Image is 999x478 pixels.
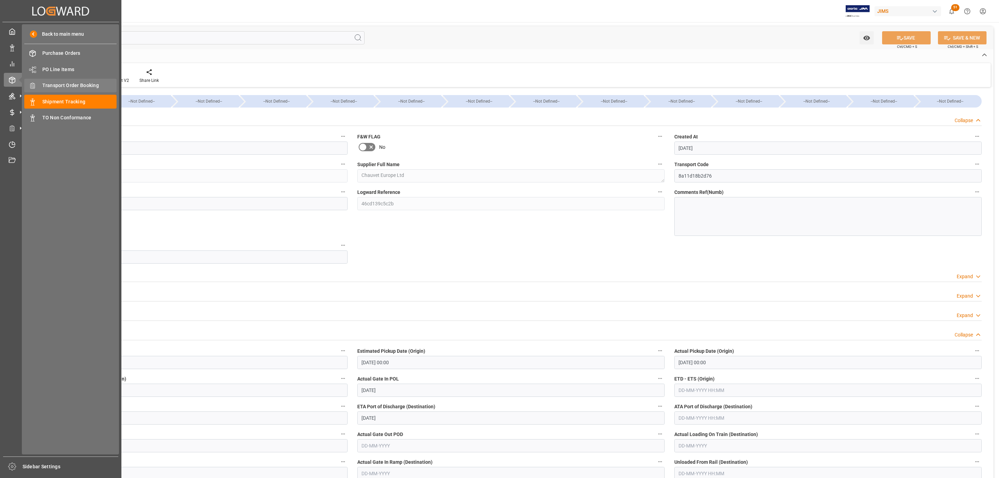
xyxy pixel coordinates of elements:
[656,429,665,438] button: Actual Gate Out POD
[955,117,973,124] div: Collapse
[357,384,665,397] input: DD-MM-YYYY
[938,31,987,44] button: SAVE & NEW
[40,384,348,397] input: DD-MM-YYYY
[4,137,118,151] a: Timeslot Management V2
[674,439,982,452] input: DD-MM-YYYY
[848,95,914,108] div: --Not Defined--
[179,95,238,108] div: --Not Defined--
[656,374,665,383] button: Actual Gate In POL
[674,142,982,155] input: DD-MM-YYYY
[957,312,973,319] div: Expand
[357,439,665,452] input: DD-MM-YYYY
[357,161,400,168] span: Supplier Full Name
[674,348,734,355] span: Actual Pickup Date (Origin)
[339,374,348,383] button: Actual Empty Container Pickup (Origin)
[23,463,119,470] span: Sidebar Settings
[37,31,84,38] span: Back to main menu
[339,402,348,411] button: ATD - ATS (Origin)
[874,6,941,16] div: JIMS
[339,457,348,466] button: Rail Departure (Destination)
[510,95,576,108] div: --Not Defined--
[656,402,665,411] button: ETA Port of Discharge (Destination)
[24,111,117,125] a: TO Non Conformance
[656,187,665,196] button: Logward Reference
[240,95,306,108] div: --Not Defined--
[973,132,982,141] button: Created At
[4,41,118,54] a: Data Management
[944,3,959,19] button: show 51 new notifications
[24,46,117,60] a: Purchase Orders
[584,95,643,108] div: --Not Defined--
[357,459,433,466] span: Actual Gate In Ramp (Destination)
[957,273,973,280] div: Expand
[780,95,846,108] div: --Not Defined--
[4,154,118,167] a: Document Management
[42,66,117,73] span: PO Line Items
[379,144,385,151] span: No
[652,95,711,108] div: --Not Defined--
[172,95,238,108] div: --Not Defined--
[4,57,118,70] a: My Reports
[42,50,117,57] span: Purchase Orders
[973,429,982,438] button: Actual Loading On Train (Destination)
[674,459,748,466] span: Unloaded From Rail (Destination)
[915,95,982,108] div: --Not Defined--
[719,95,778,108] div: --Not Defined--
[955,331,973,339] div: Collapse
[787,95,846,108] div: --Not Defined--
[674,356,982,369] input: DD-MM-YYYY HH:MM
[874,5,944,18] button: JIMS
[973,457,982,466] button: Unloaded From Rail (Destination)
[40,411,348,425] input: DD-MM-YYYY HH:MM
[957,292,973,300] div: Expand
[357,189,400,196] span: Logward Reference
[357,133,381,140] span: F&W FLAG
[656,132,665,141] button: F&W FLAG
[139,77,159,84] div: Share Link
[922,95,978,108] div: --Not Defined--
[339,160,348,169] button: Supplier Number
[339,132,348,141] button: JAM Reference Number
[308,95,374,108] div: --Not Defined--
[339,187,348,196] button: JAM Shipment Number
[357,375,399,383] span: Actual Gate In POL
[674,384,982,397] input: DD-MM-YYYY HH:MM
[712,95,778,108] div: --Not Defined--
[645,95,711,108] div: --Not Defined--
[860,31,874,44] button: open menu
[375,95,441,108] div: --Not Defined--
[973,346,982,355] button: Actual Pickup Date (Origin)
[517,95,576,108] div: --Not Defined--
[674,189,724,196] span: Comments Ref(Numb)
[973,160,982,169] button: Transport Code
[674,133,698,140] span: Created At
[24,95,117,108] a: Shipment Tracking
[656,160,665,169] button: Supplier Full Name
[674,403,752,410] span: ATA Port of Discharge (Destination)
[247,95,306,108] div: --Not Defined--
[315,95,374,108] div: --Not Defined--
[382,95,441,108] div: --Not Defined--
[855,95,914,108] div: --Not Defined--
[357,431,403,438] span: Actual Gate Out POD
[32,31,365,44] input: Search Fields
[40,356,348,369] input: DD-MM-YYYY HH:MM
[339,429,348,438] button: Estimated Gate Out POD
[674,375,715,383] span: ETD - ETS (Origin)
[42,98,117,105] span: Shipment Tracking
[357,348,425,355] span: Estimated Pickup Date (Origin)
[674,411,982,425] input: DD-MM-YYYY HH:MM
[40,439,348,452] input: DD-MM-YYYY
[578,95,643,108] div: --Not Defined--
[973,402,982,411] button: ATA Port of Discharge (Destination)
[674,161,709,168] span: Transport Code
[959,3,975,19] button: Help Center
[42,114,117,121] span: TO Non Conformance
[897,44,917,49] span: Ctrl/CMD + S
[24,62,117,76] a: PO Line Items
[656,457,665,466] button: Actual Gate In Ramp (Destination)
[105,95,171,108] div: --Not Defined--
[357,356,665,369] input: DD-MM-YYYY HH:MM
[656,346,665,355] button: Estimated Pickup Date (Origin)
[948,44,978,49] span: Ctrl/CMD + Shift + S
